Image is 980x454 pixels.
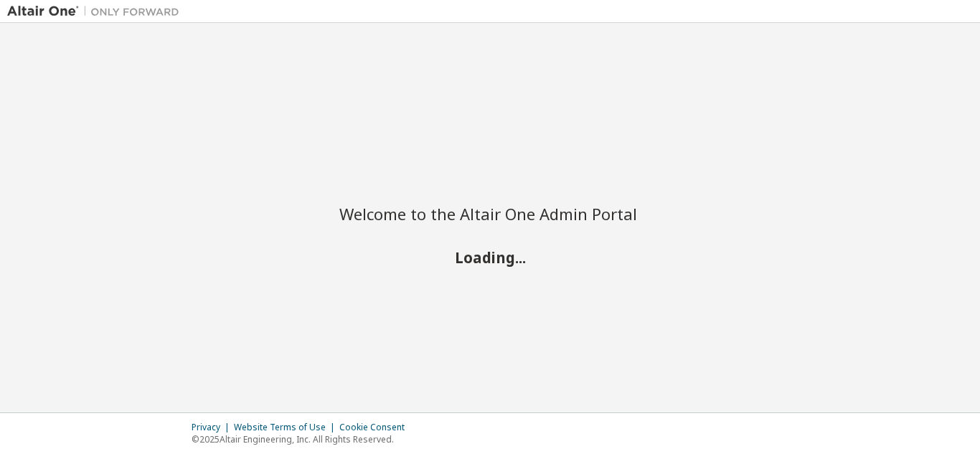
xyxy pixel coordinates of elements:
[339,247,641,266] h2: Loading...
[339,204,641,224] h2: Welcome to the Altair One Admin Portal
[234,422,339,433] div: Website Terms of Use
[192,422,234,433] div: Privacy
[7,4,187,19] img: Altair One
[339,422,413,433] div: Cookie Consent
[192,433,413,445] p: © 2025 Altair Engineering, Inc. All Rights Reserved.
